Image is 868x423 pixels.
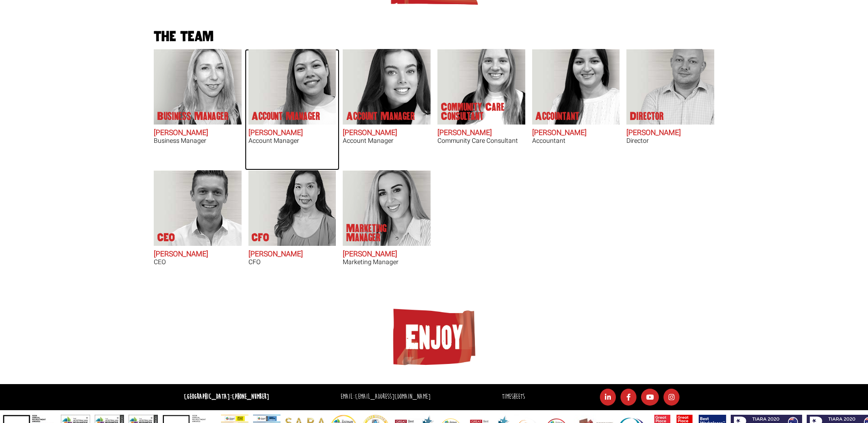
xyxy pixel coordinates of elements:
p: Business Manager [157,112,229,121]
a: [PHONE_NUMBER] [232,392,269,401]
strong: [GEOGRAPHIC_DATA]: [184,392,269,401]
img: Geoff Millar's our CEO [164,170,242,246]
p: CFO [252,233,269,242]
h2: [PERSON_NAME] [343,129,431,137]
h3: Business Manager [154,137,242,144]
p: Accountant [535,112,579,121]
p: CEO [157,233,175,242]
h2: [PERSON_NAME] [437,129,525,137]
img: Monique Rodrigues does Marketing Manager [343,170,431,246]
a: [EMAIL_ADDRESS][DOMAIN_NAME] [355,392,431,401]
h3: Director [626,137,714,144]
h2: [PERSON_NAME] [343,250,431,259]
h3: CFO [248,259,336,266]
h2: [PERSON_NAME] [154,250,242,259]
img: Simon Moss's our Director [636,49,714,125]
h3: CEO [154,259,242,266]
h2: [PERSON_NAME] [532,129,620,137]
p: Account Manager [252,112,320,121]
h3: Accountant [532,137,620,144]
li: Email: [338,390,433,404]
img: Daisy Hamer does Account Manager [343,49,431,125]
h3: Community Care Consultant [437,137,525,144]
img: Kritika Shrestha does Account Manager [248,49,336,125]
img: Anna Reddy does Community Care Consultant [447,49,525,125]
img: Frankie Gaffney's our Business Manager [154,49,242,125]
p: Marketing Manager [346,224,420,242]
h3: Account Manager [248,137,336,144]
img: Simran Kaur does Accountant [542,49,620,125]
h2: The team [151,30,718,44]
a: Timesheets [502,392,525,401]
p: Account Manager [346,112,415,121]
p: Community Care Consultant [441,103,514,121]
h2: [PERSON_NAME] [248,250,336,259]
h3: Account Manager [343,137,431,144]
img: Laura Yang's our CFO [258,170,336,246]
h2: [PERSON_NAME] [626,129,714,137]
h2: [PERSON_NAME] [248,129,336,137]
p: Director [630,112,664,121]
h3: Marketing Manager [343,259,431,266]
h2: [PERSON_NAME] [154,129,242,137]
